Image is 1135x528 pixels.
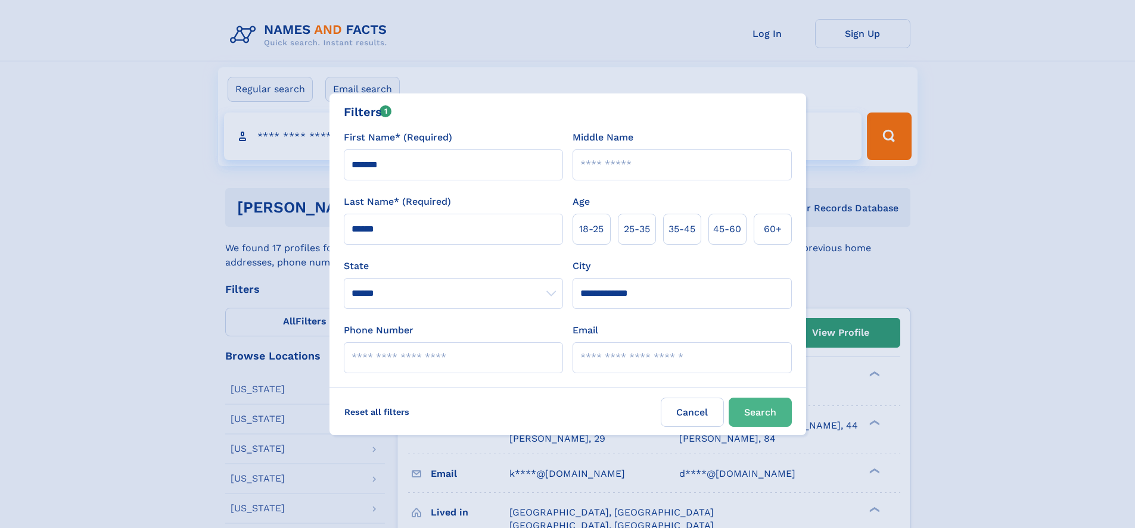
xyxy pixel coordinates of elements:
[573,130,633,145] label: Middle Name
[713,222,741,236] span: 45‑60
[344,130,452,145] label: First Name* (Required)
[624,222,650,236] span: 25‑35
[729,398,792,427] button: Search
[661,398,724,427] label: Cancel
[579,222,604,236] span: 18‑25
[573,259,590,273] label: City
[344,103,392,121] div: Filters
[573,323,598,338] label: Email
[337,398,417,426] label: Reset all filters
[344,323,413,338] label: Phone Number
[344,259,563,273] label: State
[764,222,782,236] span: 60+
[573,195,590,209] label: Age
[344,195,451,209] label: Last Name* (Required)
[668,222,695,236] span: 35‑45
